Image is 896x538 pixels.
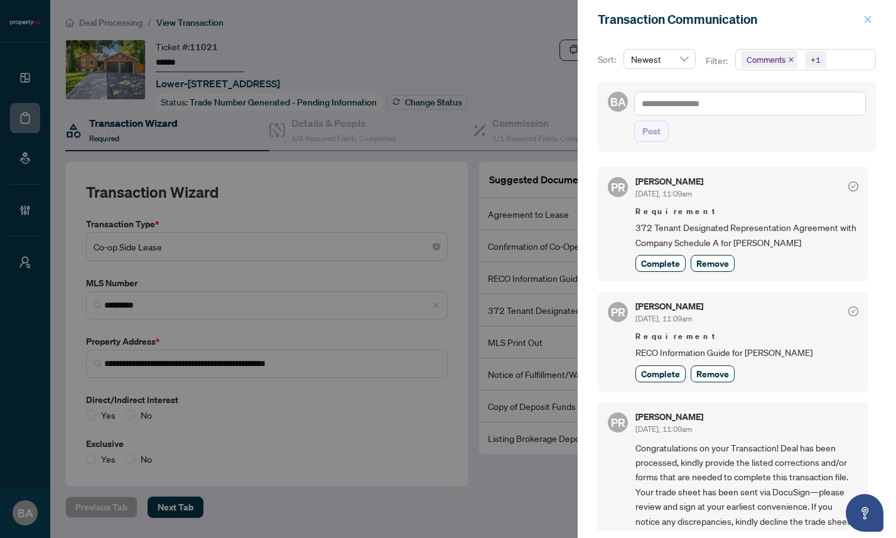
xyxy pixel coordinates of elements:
div: +1 [811,53,821,66]
span: PR [611,303,625,321]
span: PR [611,178,625,196]
span: [DATE], 11:09am [635,189,692,198]
button: Complete [635,255,686,272]
span: check-circle [848,181,858,191]
h5: [PERSON_NAME] [635,177,703,186]
span: Remove [696,367,729,380]
span: Requirement [635,330,858,343]
span: Remove [696,257,729,270]
span: RECO Information Guide for [PERSON_NAME] [635,345,858,360]
span: [DATE], 11:09am [635,424,692,434]
span: 372 Tenant Designated Representation Agreement with Company Schedule A for [PERSON_NAME] [635,220,858,250]
span: Comments [747,53,785,66]
span: PR [611,414,625,431]
p: Filter: [706,54,730,68]
button: Open asap [846,494,883,532]
button: Remove [691,365,735,382]
button: Post [634,121,669,142]
span: Newest [631,50,688,68]
span: close [788,56,794,63]
span: check-circle [848,306,858,316]
h5: [PERSON_NAME] [635,302,703,311]
button: Complete [635,365,686,382]
p: Sort: [598,53,618,67]
span: [DATE], 11:09am [635,314,692,323]
span: close [863,15,872,24]
span: BA [610,93,626,110]
button: Remove [691,255,735,272]
span: Comments [741,51,797,68]
span: Complete [641,367,680,380]
h5: [PERSON_NAME] [635,412,703,421]
div: Transaction Communication [598,10,860,29]
span: Requirement [635,205,858,218]
span: Complete [641,257,680,270]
